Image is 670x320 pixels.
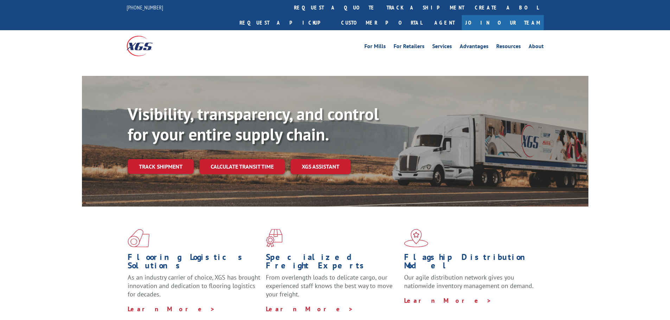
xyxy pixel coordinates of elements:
[460,44,489,51] a: Advantages
[394,44,425,51] a: For Retailers
[128,159,194,174] a: Track shipment
[266,273,399,305] p: From overlength loads to delicate cargo, our experienced staff knows the best way to move your fr...
[127,4,163,11] a: [PHONE_NUMBER]
[427,15,462,30] a: Agent
[404,273,534,290] span: Our agile distribution network gives you nationwide inventory management on demand.
[529,44,544,51] a: About
[234,15,336,30] a: Request a pickup
[404,296,492,305] a: Learn More >
[128,103,379,145] b: Visibility, transparency, and control for your entire supply chain.
[199,159,285,174] a: Calculate transit time
[266,229,282,247] img: xgs-icon-focused-on-flooring-red
[404,253,537,273] h1: Flagship Distribution Model
[266,253,399,273] h1: Specialized Freight Experts
[291,159,351,174] a: XGS ASSISTANT
[432,44,452,51] a: Services
[128,305,215,313] a: Learn More >
[128,229,149,247] img: xgs-icon-total-supply-chain-intelligence-red
[496,44,521,51] a: Resources
[128,273,260,298] span: As an industry carrier of choice, XGS has brought innovation and dedication to flooring logistics...
[336,15,427,30] a: Customer Portal
[364,44,386,51] a: For Mills
[404,229,428,247] img: xgs-icon-flagship-distribution-model-red
[266,305,353,313] a: Learn More >
[462,15,544,30] a: Join Our Team
[128,253,261,273] h1: Flooring Logistics Solutions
